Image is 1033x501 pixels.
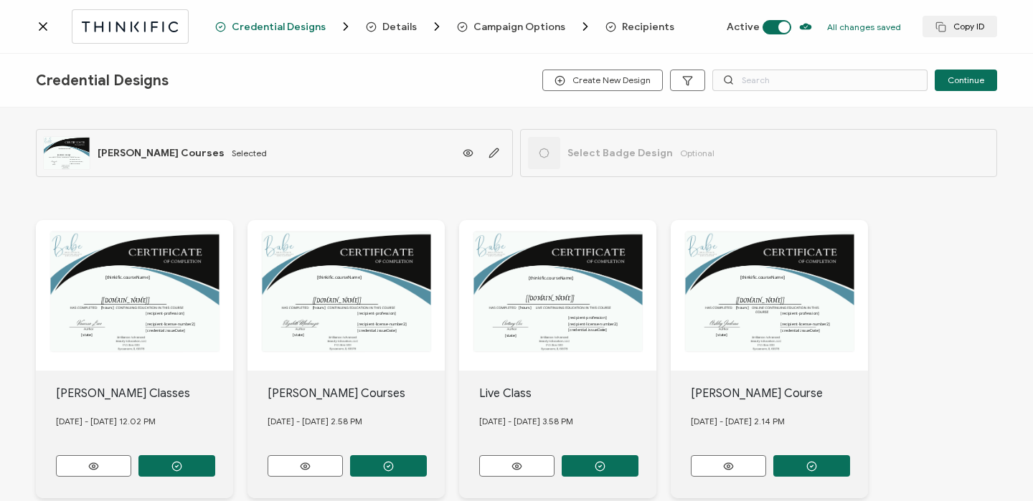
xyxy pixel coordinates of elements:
[727,21,760,33] span: Active
[473,22,565,32] span: Campaign Options
[36,72,169,90] span: Credential Designs
[215,19,353,34] span: Credential Designs
[567,147,673,159] span: Select Badge Design
[961,432,1033,501] iframe: Chat Widget
[232,148,267,158] span: Selected
[712,70,928,91] input: Search
[923,16,997,37] button: Copy ID
[268,402,445,441] div: [DATE] - [DATE] 2.58 PM
[56,402,234,441] div: [DATE] - [DATE] 12.02 PM
[215,19,674,34] div: Breadcrumb
[622,22,674,32] span: Recipients
[935,22,984,32] span: Copy ID
[366,19,444,34] span: Details
[680,148,714,158] span: Optional
[827,22,901,32] p: All changes saved
[98,147,225,159] span: [PERSON_NAME] Courses
[457,19,593,34] span: Campaign Options
[542,70,663,91] button: Create New Design
[232,22,326,32] span: Credential Designs
[80,18,181,36] img: thinkific.svg
[382,22,417,32] span: Details
[479,402,657,441] div: [DATE] - [DATE] 3.58 PM
[56,385,234,402] div: [PERSON_NAME] Classes
[268,385,445,402] div: [PERSON_NAME] Courses
[691,385,869,402] div: [PERSON_NAME] Course
[479,385,657,402] div: Live Class
[691,402,869,441] div: [DATE] - [DATE] 2.14 PM
[948,76,984,85] span: Continue
[605,22,674,32] span: Recipients
[555,75,651,86] span: Create New Design
[935,70,997,91] button: Continue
